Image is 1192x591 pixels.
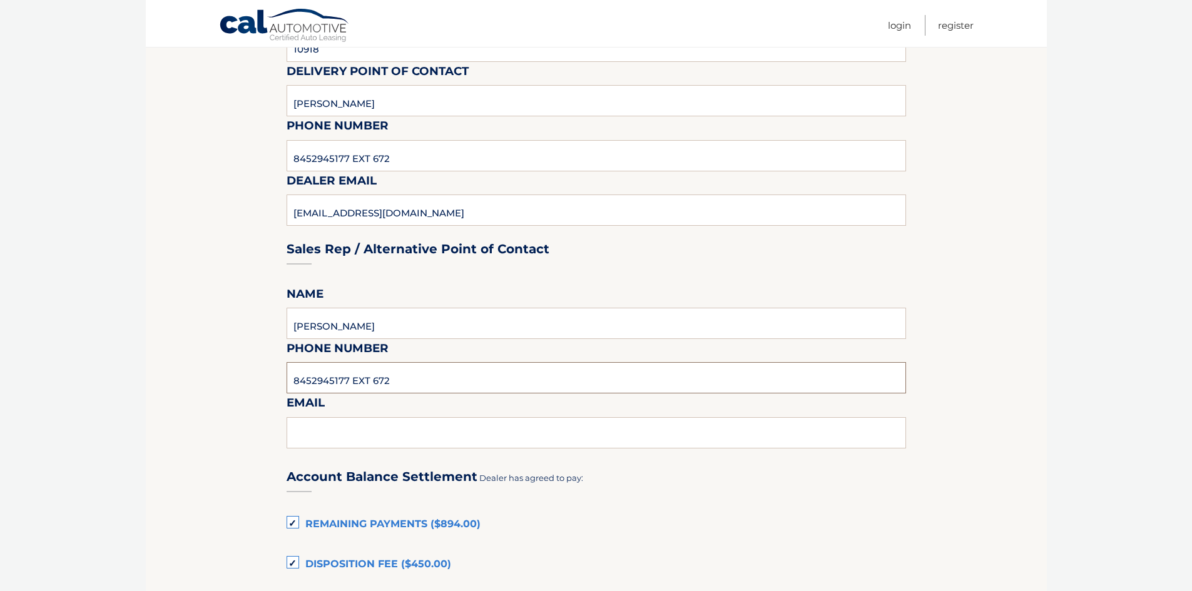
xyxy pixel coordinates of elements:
[888,15,911,36] a: Login
[287,241,549,257] h3: Sales Rep / Alternative Point of Contact
[287,393,325,417] label: Email
[287,171,377,194] label: Dealer Email
[287,62,469,85] label: Delivery Point of Contact
[287,339,389,362] label: Phone Number
[219,8,350,44] a: Cal Automotive
[287,285,323,308] label: Name
[287,512,906,537] label: Remaining Payments ($894.00)
[938,15,974,36] a: Register
[287,552,906,577] label: Disposition Fee ($450.00)
[479,473,583,483] span: Dealer has agreed to pay:
[287,116,389,139] label: Phone Number
[287,469,477,485] h3: Account Balance Settlement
